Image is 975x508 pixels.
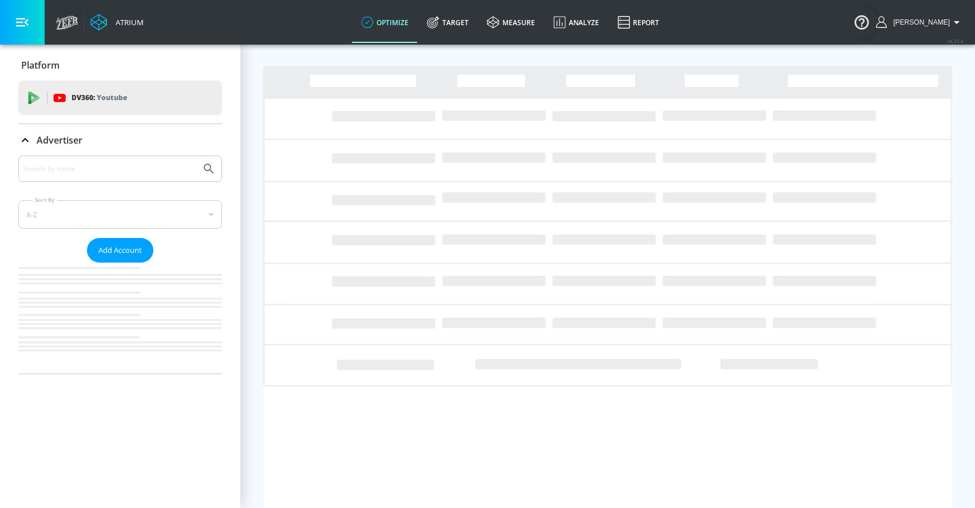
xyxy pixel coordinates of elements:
div: DV360: Youtube [18,81,222,115]
div: Advertiser [18,124,222,156]
p: Youtube [97,92,127,104]
span: v 4.25.4 [948,38,964,44]
a: measure [478,2,544,43]
button: Open Resource Center [846,6,878,38]
input: Search by name [23,161,196,176]
button: Add Account [87,238,153,263]
a: Target [418,2,478,43]
p: DV360: [72,92,127,104]
p: Platform [21,59,60,72]
div: Advertiser [18,156,222,374]
div: A-Z [18,200,222,229]
div: Atrium [111,17,144,27]
button: [PERSON_NAME] [876,15,964,29]
a: Report [608,2,668,43]
a: Analyze [544,2,608,43]
nav: list of Advertiser [18,263,222,374]
label: Sort By [33,196,57,204]
div: Platform [18,49,222,81]
p: Advertiser [37,134,82,146]
span: Add Account [98,244,142,257]
a: Atrium [90,14,144,31]
span: login as: veronica.hernandez@zefr.com [889,18,950,26]
a: optimize [352,2,418,43]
